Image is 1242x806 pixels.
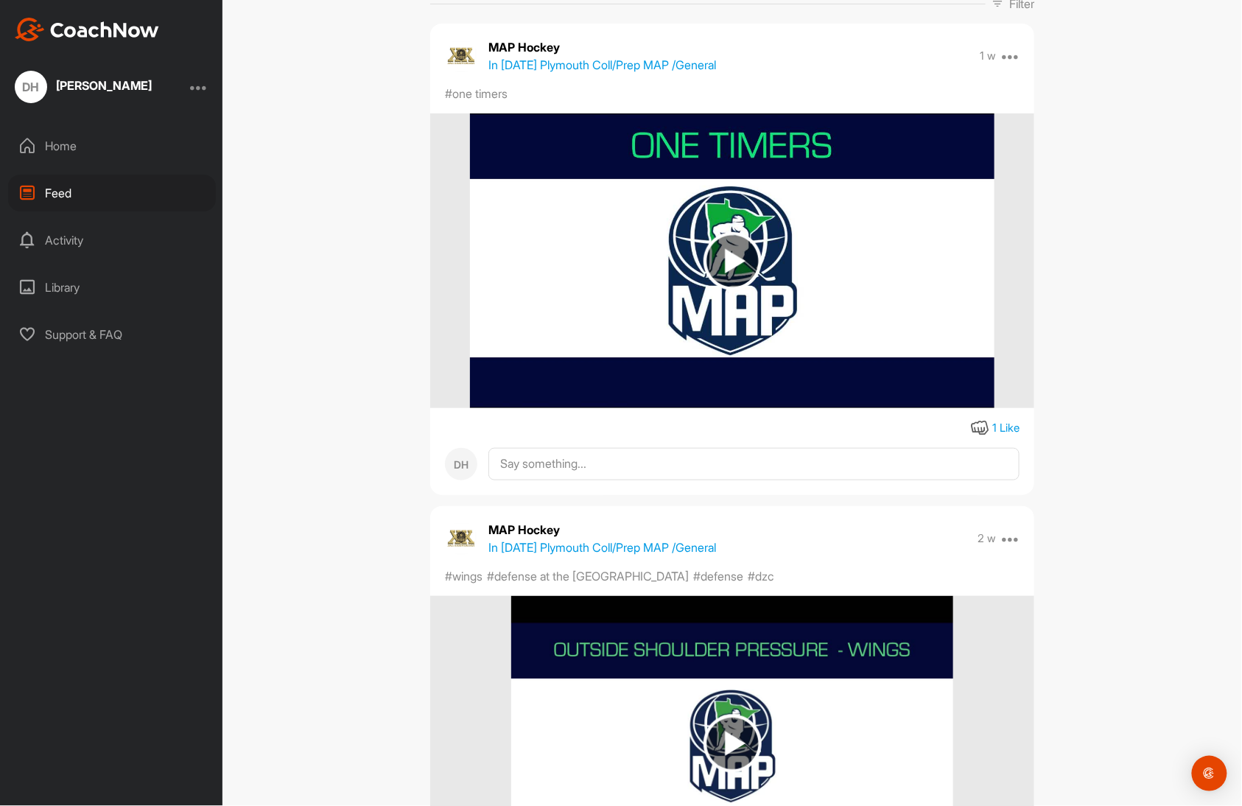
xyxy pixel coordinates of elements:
p: #wings [445,567,483,585]
div: DH [445,448,477,480]
img: media [470,113,994,408]
img: play [704,232,762,290]
div: 1 Like [992,420,1020,437]
div: Activity [8,222,216,259]
img: avatar [445,522,477,555]
img: CoachNow [15,18,159,41]
p: MAP Hockey [488,521,716,539]
p: 2 w [978,531,997,546]
div: Support & FAQ [8,316,216,353]
div: Feed [8,175,216,211]
div: Library [8,269,216,306]
p: In [DATE] Plymouth Coll/Prep MAP / General [488,539,716,556]
img: avatar [445,40,477,72]
p: #one timers [445,85,508,102]
div: [PERSON_NAME] [56,80,152,91]
img: play [704,715,762,773]
p: In [DATE] Plymouth Coll/Prep MAP / General [488,56,716,74]
p: #defense at the [GEOGRAPHIC_DATA] [487,567,689,585]
div: Open Intercom Messenger [1192,756,1227,791]
div: Home [8,127,216,164]
p: 1 w [980,49,997,63]
p: #defense [693,567,743,585]
p: MAP Hockey [488,38,716,56]
div: DH [15,71,47,103]
p: #dzc [748,567,774,585]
